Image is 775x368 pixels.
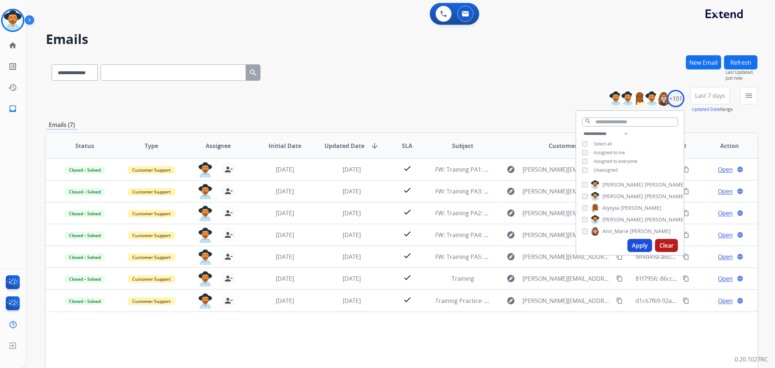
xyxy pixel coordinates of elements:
span: [DATE] [343,209,361,217]
span: [PERSON_NAME][EMAIL_ADDRESS][DOMAIN_NAME] [522,165,612,174]
mat-icon: check [403,251,412,260]
mat-icon: content_copy [616,275,623,282]
span: Assignee [206,141,231,150]
mat-icon: language [737,188,743,195]
span: Customer Support [128,253,175,261]
p: 0.20.1027RC [735,355,768,364]
mat-icon: menu [744,91,753,100]
span: Customer Support [128,232,175,239]
span: Closed – Solved [65,232,105,239]
span: [PERSON_NAME][EMAIL_ADDRESS][PERSON_NAME][DOMAIN_NAME] [522,296,612,305]
mat-icon: language [737,210,743,216]
span: Training Practice- New Email [436,297,513,305]
img: agent-avatar [198,249,213,265]
img: avatar [3,10,23,31]
mat-icon: arrow_downward [370,141,379,150]
mat-icon: content_copy [683,166,689,173]
span: [DATE] [276,209,294,217]
mat-icon: check [403,273,412,282]
img: agent-avatar [198,228,213,243]
span: Open [718,296,733,305]
mat-icon: content_copy [616,297,623,304]
mat-icon: search [585,118,591,124]
span: [DATE] [276,231,294,239]
mat-icon: content_copy [683,232,689,238]
img: agent-avatar [198,162,213,177]
span: [PERSON_NAME] [645,193,685,200]
mat-icon: language [737,253,743,260]
img: agent-avatar [198,293,213,309]
span: Assigned to me [594,149,625,156]
mat-icon: content_copy [683,297,689,304]
span: [DATE] [343,275,361,283]
mat-icon: person_remove [224,231,233,239]
mat-icon: language [737,297,743,304]
span: [DATE] [276,165,294,173]
span: [DATE] [343,165,361,173]
mat-icon: explore [506,209,515,217]
span: Training [452,275,474,283]
span: Open [718,187,733,196]
p: Emails (7) [46,120,78,129]
span: Subject [452,141,473,150]
mat-icon: content_copy [616,253,623,260]
span: [PERSON_NAME] [621,204,661,212]
mat-icon: inbox [8,104,17,113]
span: [DATE] [276,275,294,283]
span: d1c67f69-92a7-40e7-ab88-5db27c10ca42 [636,297,747,305]
span: Customer Support [128,275,175,283]
span: [DATE] [343,187,361,195]
span: Closed – Solved [65,253,105,261]
span: Customer Support [128,166,175,174]
img: agent-avatar [198,271,213,287]
span: Range [692,106,733,112]
span: [DATE] [343,231,361,239]
mat-icon: explore [506,296,515,305]
mat-icon: person_remove [224,187,233,196]
span: Status [75,141,94,150]
img: agent-avatar [198,206,213,221]
mat-icon: language [737,232,743,238]
mat-icon: list_alt [8,62,17,71]
mat-icon: content_copy [683,275,689,282]
span: Last Updated: [726,69,758,75]
mat-icon: content_copy [683,210,689,216]
span: [PERSON_NAME][EMAIL_ADDRESS][DOMAIN_NAME] [522,231,612,239]
mat-icon: history [8,83,17,92]
span: Open [718,165,733,174]
span: [PERSON_NAME][EMAIL_ADDRESS][DOMAIN_NAME] [522,252,612,261]
th: Action [691,133,758,159]
span: Last 7 days [695,94,725,97]
span: Unassigned [594,167,618,173]
mat-icon: person_remove [224,296,233,305]
span: SLA [402,141,412,150]
span: FW: Training PA1: Do Not Assign ([PERSON_NAME]) [436,165,573,173]
mat-icon: explore [506,165,515,174]
mat-icon: content_copy [683,188,689,195]
span: Customer Support [128,188,175,196]
mat-icon: check [403,186,412,195]
span: [DATE] [343,253,361,261]
button: New Email [686,55,721,69]
span: [PERSON_NAME][EMAIL_ADDRESS][DOMAIN_NAME] [522,187,612,196]
span: [DATE] [343,297,361,305]
span: Open [718,209,733,217]
img: agent-avatar [198,184,213,199]
button: Apply [627,239,652,252]
mat-icon: language [737,166,743,173]
span: [PERSON_NAME][EMAIL_ADDRESS][DOMAIN_NAME] [522,209,612,217]
span: Open [718,274,733,283]
span: Updated Date [324,141,364,150]
span: FW: Training PA3: Do Not Assign ([PERSON_NAME]) [436,187,573,195]
span: Open [718,231,733,239]
span: 81f795fc-86cc-48c6-a4c1-bc4dcc6461ea [636,275,743,283]
h2: Emails [46,32,758,47]
mat-icon: check [403,164,412,173]
span: Closed – Solved [65,188,105,196]
mat-icon: explore [506,187,515,196]
mat-icon: explore [506,252,515,261]
div: +101 [667,90,685,107]
span: [DATE] [276,297,294,305]
mat-icon: check [403,229,412,238]
span: Open [718,252,733,261]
